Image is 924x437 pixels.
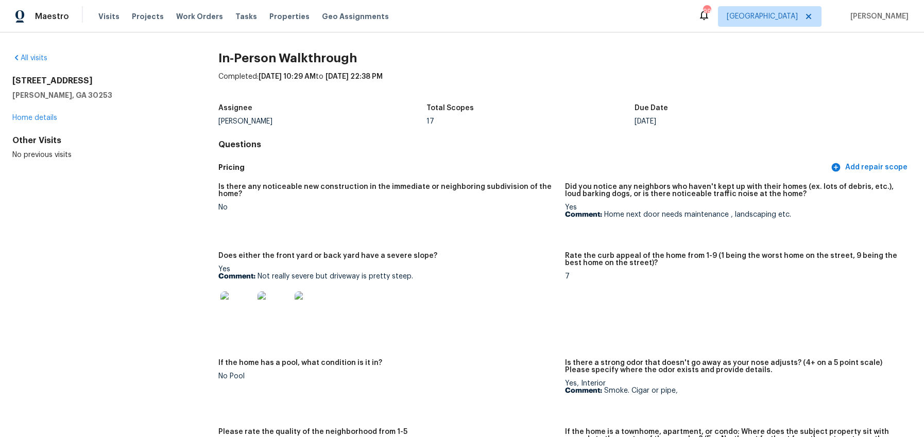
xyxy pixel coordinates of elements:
[426,118,635,125] div: 17
[12,114,57,121] a: Home details
[12,55,47,62] a: All visits
[703,6,710,16] div: 99
[635,104,668,112] h5: Due Date
[565,252,903,267] h5: Rate the curb appeal of the home from 1-9 (1 being the worst home on the street, 9 being the best...
[235,13,257,20] span: Tasks
[132,11,164,22] span: Projects
[12,151,72,159] span: No previous visits
[218,183,557,198] h5: Is there any noticeable new construction in the immediate or neighboring subdivision of the home?
[218,273,557,280] p: Not really severe but driveway is pretty steep.
[565,380,903,394] div: Yes, Interior
[218,252,437,259] h5: Does either the front yard or back yard have a severe slope?
[269,11,310,22] span: Properties
[12,90,185,100] h5: [PERSON_NAME], GA 30253
[635,118,843,125] div: [DATE]
[259,73,316,80] span: [DATE] 10:29 AM
[426,104,474,112] h5: Total Scopes
[565,211,602,218] b: Comment:
[218,104,252,112] h5: Assignee
[35,11,69,22] span: Maestro
[322,11,389,22] span: Geo Assignments
[98,11,119,22] span: Visits
[565,204,903,218] div: Yes
[218,118,426,125] div: [PERSON_NAME]
[218,273,255,280] b: Comment:
[565,387,602,394] b: Comment:
[727,11,798,22] span: [GEOGRAPHIC_DATA]
[565,387,903,394] p: Smoke. Cigar or pipe,
[846,11,909,22] span: [PERSON_NAME]
[218,373,557,380] div: No Pool
[326,73,383,80] span: [DATE] 22:38 PM
[833,161,908,174] span: Add repair scope
[218,266,557,330] div: Yes
[218,428,407,435] h5: Please rate the quality of the neighborhood from 1-5
[218,139,912,150] h4: Questions
[218,204,557,211] div: No
[565,359,903,374] h5: Is there a strong odor that doesn't go away as your nose adjusts? (4+ on a 5 point scale) Please ...
[218,53,912,63] h2: In-Person Walkthrough
[829,158,912,177] button: Add repair scope
[565,211,903,218] p: Home next door needs maintenance , landscaping etc.
[565,183,903,198] h5: Did you notice any neighbors who haven't kept up with their homes (ex. lots of debris, etc.), lou...
[176,11,223,22] span: Work Orders
[12,135,185,146] div: Other Visits
[218,162,829,173] h5: Pricing
[565,273,903,280] div: 7
[12,76,185,86] h2: [STREET_ADDRESS]
[218,359,382,366] h5: If the home has a pool, what condition is it in?
[218,72,912,98] div: Completed: to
